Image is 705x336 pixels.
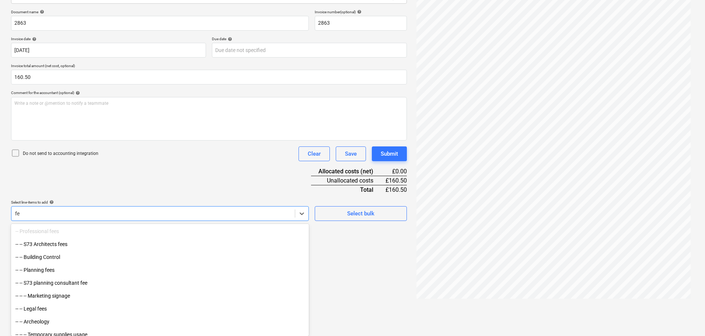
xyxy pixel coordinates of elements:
[356,10,362,14] span: help
[11,70,407,84] input: Invoice total amount (net cost, optional)
[31,37,36,41] span: help
[385,185,407,194] div: £160.50
[308,149,321,159] div: Clear
[212,37,407,41] div: Due date
[11,10,309,14] div: Document name
[381,149,398,159] div: Submit
[11,63,407,70] p: Invoice total amount (net cost, optional)
[11,225,309,237] div: -- Professional fees
[11,238,309,250] div: -- -- S73 Architects fees
[668,301,705,336] iframe: Chat Widget
[74,91,80,95] span: help
[11,90,407,95] div: Comment for the accountant (optional)
[315,10,407,14] div: Invoice number (optional)
[345,149,357,159] div: Save
[311,176,385,185] div: Unallocated costs
[11,316,309,328] div: -- -- Archeology
[212,43,407,58] input: Due date not specified
[11,277,309,289] div: -- -- S73 planning consultant fee
[336,146,366,161] button: Save
[11,303,309,315] div: -- -- Legal fees
[11,43,206,58] input: Invoice date not specified
[311,167,385,176] div: Allocated costs (net)
[38,10,44,14] span: help
[347,209,374,218] div: Select bulk
[23,150,98,157] p: Do not send to accounting integration
[11,37,206,41] div: Invoice date
[11,16,309,31] input: Document name
[372,146,407,161] button: Submit
[226,37,232,41] span: help
[48,200,54,204] span: help
[385,176,407,185] div: £160.50
[315,16,407,31] input: Invoice number
[299,146,330,161] button: Clear
[11,290,309,302] div: -- -- -- Marketing signage
[11,251,309,263] div: -- -- Building Control
[315,206,407,221] button: Select bulk
[385,167,407,176] div: £0.00
[11,200,309,205] div: Select line-items to add
[11,264,309,276] div: -- -- Planning fees
[311,185,385,194] div: Total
